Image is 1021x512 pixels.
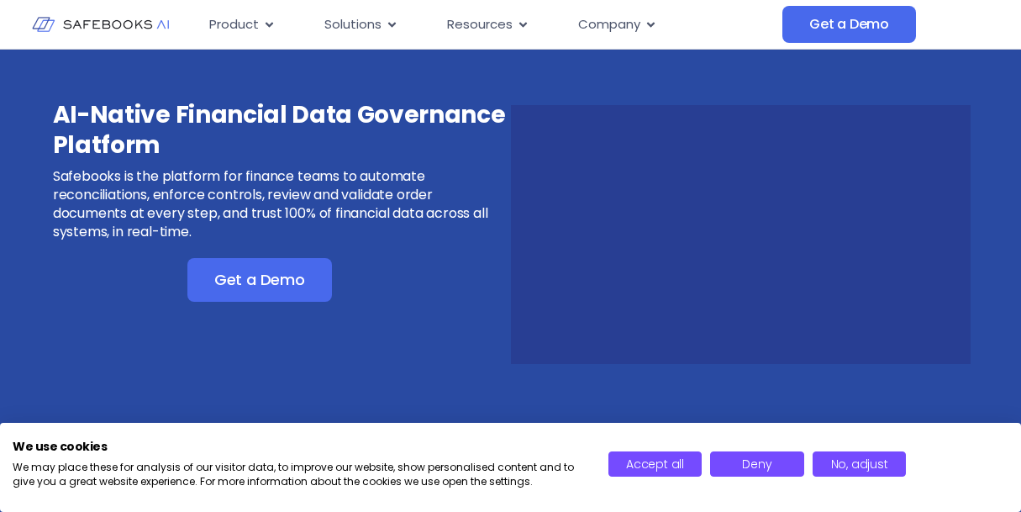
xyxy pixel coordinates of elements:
h2: We use cookies [13,439,583,454]
button: Accept all cookies [608,451,703,477]
span: No, adjust [831,456,888,472]
h3: AI-Native Financial Data Governance Platform [53,100,508,161]
button: Deny all cookies [710,451,804,477]
span: Resources [447,15,513,34]
p: We may place these for analysis of our visitor data, to improve our website, show personalised co... [13,461,583,489]
a: Get a Demo [187,258,332,302]
span: Product [209,15,259,34]
nav: Menu [196,8,782,41]
span: Get a Demo [214,272,305,288]
div: Menu Toggle [196,8,782,41]
span: Get a Demo [809,16,889,33]
span: Accept all [626,456,684,472]
a: Get a Demo [782,6,916,43]
span: Deny [742,456,771,472]
p: Safebooks is the platform for finance teams to automate reconciliations, enforce controls, review... [53,167,508,241]
span: Solutions [324,15,382,34]
span: Company [578,15,640,34]
button: Adjust cookie preferences [813,451,907,477]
